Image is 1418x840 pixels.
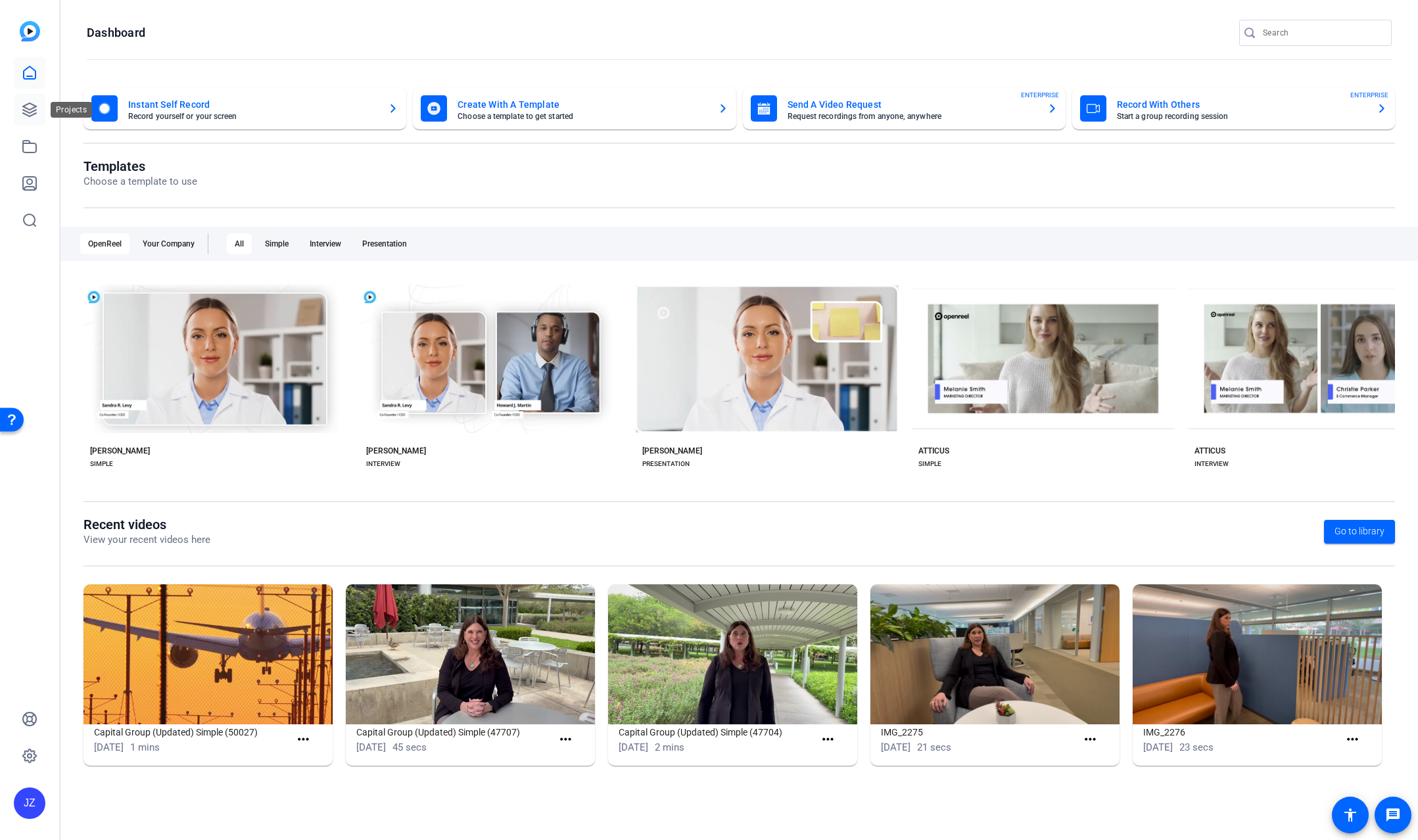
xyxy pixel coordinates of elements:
[227,233,252,254] div: All
[346,584,595,724] img: Capital Group (Updated) Simple (47707)
[366,459,400,469] div: INTERVIEW
[87,25,145,41] h1: Dashboard
[94,724,290,740] h1: Capital Group (Updated) Simple (50027)
[619,741,648,753] span: [DATE]
[1143,741,1173,753] span: [DATE]
[619,724,815,740] h1: Capital Group (Updated) Simple (47704)
[642,459,690,469] div: PRESENTATION
[83,158,197,174] h1: Templates
[608,584,857,724] img: Capital Group (Updated) Simple (47704)
[1082,732,1099,748] mat-icon: more_horiz
[1117,112,1366,120] mat-card-subtitle: Start a group recording session
[1342,807,1358,823] mat-icon: accessibility
[94,741,124,753] span: [DATE]
[1194,446,1225,456] div: ATTICUS
[917,741,951,753] span: 21 secs
[557,732,574,748] mat-icon: more_horiz
[392,741,427,753] span: 45 secs
[1133,584,1382,724] img: IMG_2276
[83,584,333,724] img: Capital Group (Updated) Simple (50027)
[655,741,684,753] span: 2 mins
[1072,87,1395,129] button: Record With OthersStart a group recording sessionENTERPRISE
[302,233,349,254] div: Interview
[83,87,406,129] button: Instant Self RecordRecord yourself or your screen
[413,87,736,129] button: Create With A TemplateChoose a template to get started
[83,532,210,548] p: View your recent videos here
[130,741,160,753] span: 1 mins
[820,732,836,748] mat-icon: more_horiz
[870,584,1120,724] img: IMG_2275
[14,787,45,819] div: JZ
[20,21,40,41] img: blue-gradient.svg
[1344,732,1361,748] mat-icon: more_horiz
[366,446,426,456] div: [PERSON_NAME]
[1194,459,1229,469] div: INTERVIEW
[356,741,386,753] span: [DATE]
[1385,807,1401,823] mat-icon: message
[918,459,941,469] div: SIMPLE
[881,741,910,753] span: [DATE]
[257,233,296,254] div: Simple
[51,102,92,118] div: Projects
[788,112,1037,120] mat-card-subtitle: Request recordings from anyone, anywhere
[1335,525,1384,538] span: Go to library
[128,97,377,112] mat-card-title: Instant Self Record
[80,233,130,254] div: OpenReel
[90,459,113,469] div: SIMPLE
[743,87,1066,129] button: Send A Video RequestRequest recordings from anyone, anywhereENTERPRISE
[128,112,377,120] mat-card-subtitle: Record yourself or your screen
[135,233,202,254] div: Your Company
[295,732,312,748] mat-icon: more_horiz
[83,517,210,532] h1: Recent videos
[642,446,702,456] div: [PERSON_NAME]
[1021,90,1059,100] span: ENTERPRISE
[1117,97,1366,112] mat-card-title: Record With Others
[90,446,150,456] div: [PERSON_NAME]
[458,112,707,120] mat-card-subtitle: Choose a template to get started
[788,97,1037,112] mat-card-title: Send A Video Request
[83,174,197,189] p: Choose a template to use
[1179,741,1214,753] span: 23 secs
[881,724,1077,740] h1: IMG_2275
[1143,724,1339,740] h1: IMG_2276
[356,724,552,740] h1: Capital Group (Updated) Simple (47707)
[1324,520,1395,544] a: Go to library
[458,97,707,112] mat-card-title: Create With A Template
[1263,25,1381,41] input: Search
[1350,90,1388,100] span: ENTERPRISE
[918,446,949,456] div: ATTICUS
[354,233,415,254] div: Presentation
